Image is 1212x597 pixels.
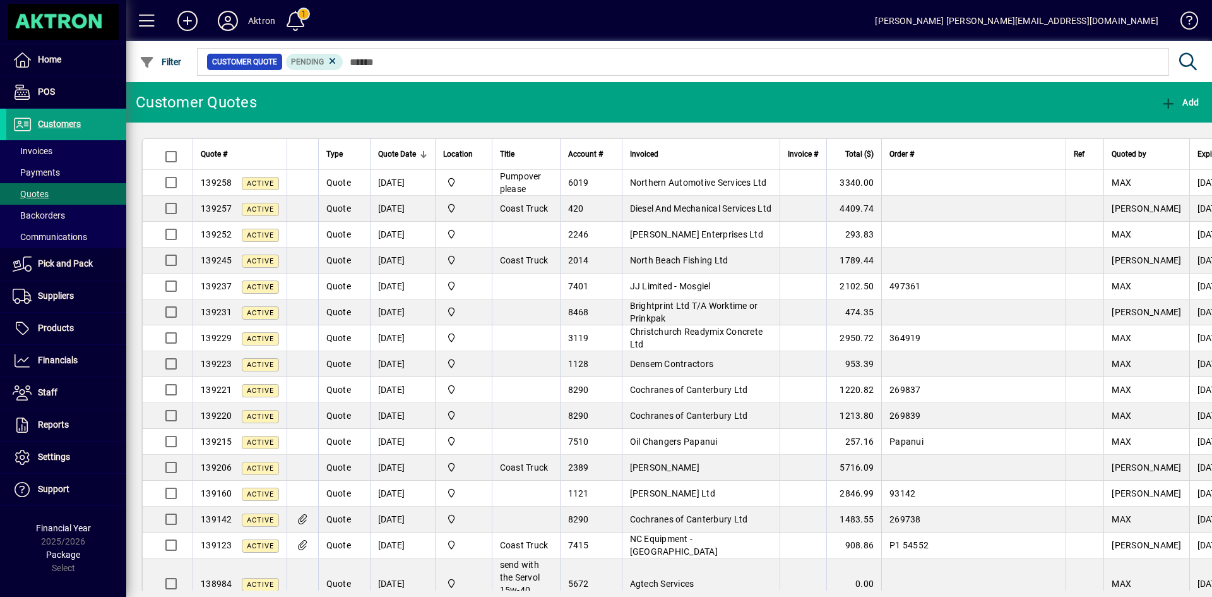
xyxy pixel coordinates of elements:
[630,534,718,557] span: NC Equipment - [GEOGRAPHIC_DATA]
[500,203,549,214] span: Coast Truck
[1112,437,1131,447] span: MAX
[6,140,126,162] a: Invoices
[630,203,772,214] span: Diesel And Mechanical Services Ltd
[378,147,427,161] div: Quote Date
[201,147,279,161] div: Quote #
[630,178,767,188] span: Northern Automotive Services Ltd
[443,331,484,345] span: Central
[826,196,881,222] td: 4409.74
[326,307,351,317] span: Quote
[326,178,351,188] span: Quote
[500,540,549,550] span: Coast Truck
[630,147,772,161] div: Invoiced
[826,351,881,377] td: 953.39
[13,210,65,220] span: Backorders
[38,119,81,129] span: Customers
[326,514,351,524] span: Quote
[630,281,711,291] span: JJ Limited - Mosgiel
[630,229,763,239] span: [PERSON_NAME] Enterprises Ltd
[326,281,351,291] span: Quote
[568,579,589,589] span: 5672
[201,514,232,524] span: 139142
[443,512,484,526] span: Central
[370,455,435,481] td: [DATE]
[443,202,484,215] span: Central
[1074,147,1084,161] span: Ref
[38,355,78,365] span: Financials
[326,385,351,395] span: Quote
[630,488,715,498] span: [PERSON_NAME] Ltd
[889,281,921,291] span: 497361
[1112,255,1181,265] span: [PERSON_NAME]
[568,359,589,369] span: 1128
[247,542,274,550] span: Active
[568,255,589,265] span: 2014
[568,437,589,447] span: 7510
[443,577,484,591] span: Central
[1074,147,1096,161] div: Ref
[875,11,1158,31] div: [PERSON_NAME] [PERSON_NAME][EMAIL_ADDRESS][DOMAIN_NAME]
[6,183,126,205] a: Quotes
[1112,514,1131,524] span: MAX
[13,189,49,199] span: Quotes
[370,429,435,455] td: [DATE]
[826,533,881,558] td: 908.86
[6,474,126,505] a: Support
[201,411,232,421] span: 139220
[136,51,185,73] button: Filter
[568,333,589,343] span: 3119
[370,351,435,377] td: [DATE]
[1112,178,1131,188] span: MAX
[1112,540,1181,550] span: [PERSON_NAME]
[201,178,232,188] span: 139258
[826,325,881,351] td: 2950.72
[826,248,881,274] td: 1789.44
[443,147,473,161] span: Location
[201,359,232,369] span: 139223
[201,281,232,291] span: 139237
[326,255,351,265] span: Quote
[247,464,274,473] span: Active
[845,147,874,161] span: Total ($)
[248,11,275,31] div: Aktron
[1112,333,1131,343] span: MAX
[38,484,69,494] span: Support
[568,488,589,498] span: 1121
[6,205,126,226] a: Backorders
[6,313,126,344] a: Products
[370,377,435,403] td: [DATE]
[889,333,921,343] span: 364919
[443,305,484,319] span: Central
[826,455,881,481] td: 5716.09
[568,411,589,421] span: 8290
[826,429,881,455] td: 257.16
[568,385,589,395] span: 8290
[500,255,549,265] span: Coast Truck
[370,170,435,196] td: [DATE]
[630,411,748,421] span: Cochranes of Canterbury Ltd
[568,462,589,473] span: 2389
[443,409,484,423] span: Central
[1171,3,1196,44] a: Knowledge Base
[326,229,351,239] span: Quote
[1112,359,1131,369] span: MAX
[201,307,232,317] span: 139231
[1112,229,1131,239] span: MAX
[568,203,584,214] span: 420
[38,419,69,430] span: Reports
[370,533,435,558] td: [DATE]
[247,257,274,265] span: Active
[500,147,514,161] span: Title
[201,385,232,395] span: 139221
[889,385,921,395] span: 269837
[6,345,126,377] a: Financials
[568,540,589,550] span: 7415
[370,299,435,325] td: [DATE]
[46,550,80,560] span: Package
[568,147,614,161] div: Account #
[826,403,881,429] td: 1213.80
[6,280,126,312] a: Suppliers
[889,488,915,498] span: 93142
[247,413,274,421] span: Active
[6,226,126,248] a: Communications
